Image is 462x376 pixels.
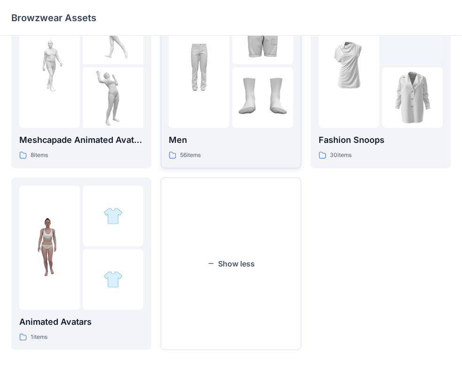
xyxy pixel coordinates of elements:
a: folder 1folder 2folder 3Animated Avatars1items [11,178,151,350]
img: folder 1 [19,217,80,278]
img: folder 1 [19,35,80,96]
p: Meshcapade Animated Avatars [19,133,143,147]
p: 30 items [330,150,352,160]
p: 8 items [31,150,48,160]
p: 1 items [31,332,47,342]
p: Browzwear Assets [11,11,96,24]
p: Animated Avatars [19,315,143,329]
img: folder 1 [169,35,229,96]
p: Men [169,133,293,147]
img: folder 3 [382,67,443,128]
img: folder 2 [103,206,123,226]
img: folder 3 [83,67,143,128]
img: folder 1 [319,35,379,96]
button: Show less [161,178,301,350]
p: 56 items [180,150,201,160]
p: Fashion Snoops [319,133,443,147]
img: folder 3 [103,270,123,289]
img: folder 3 [232,67,293,128]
